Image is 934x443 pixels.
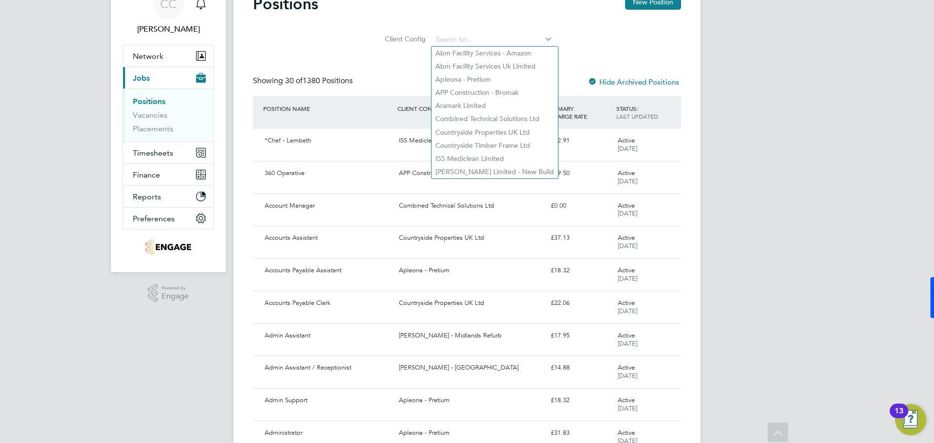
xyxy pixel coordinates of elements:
[431,60,558,73] li: Abm Facility Services Uk Limited
[618,404,637,412] span: [DATE]
[395,230,546,246] div: Countryside Properties UK Ltd
[123,45,214,67] button: Network
[395,100,546,117] div: CLIENT CONFIG
[547,360,614,376] div: £14.88
[618,233,635,242] span: Active
[253,76,355,86] div: Showing
[261,328,395,344] div: Admin Assistant
[618,136,635,144] span: Active
[618,396,635,404] span: Active
[616,112,658,120] span: LAST UPDATED
[133,97,165,106] a: Positions
[162,284,189,292] span: Powered by
[614,100,681,125] div: STATUS
[133,170,160,179] span: Finance
[636,105,638,112] span: /
[395,165,546,181] div: APP Construction - Bromak
[547,392,614,408] div: £18.32
[145,239,191,255] img: thornbaker-logo-retina.png
[618,144,637,153] span: [DATE]
[123,186,214,207] button: Reports
[395,392,546,408] div: Apleona - Pretium
[133,214,175,223] span: Preferences
[547,263,614,279] div: £18.32
[618,363,635,372] span: Active
[261,360,395,376] div: Admin Assistant / Receptionist
[133,192,161,201] span: Reports
[261,100,395,117] div: POSITION NAME
[261,425,395,441] div: Administrator
[618,266,635,274] span: Active
[431,47,558,60] li: Abm Facility Services - Amazon
[618,307,637,315] span: [DATE]
[895,404,926,435] button: Open Resource Center, 13 new notifications
[431,139,558,152] li: Countryside Timber Frame Ltd
[123,239,214,255] a: Go to home page
[547,198,614,214] div: £0.00
[261,295,395,311] div: Accounts Payable Clerk
[431,126,558,139] li: Countryside Properties UK Ltd
[547,295,614,311] div: £22.06
[618,201,635,210] span: Active
[261,165,395,181] div: 360 Operative
[618,177,637,185] span: [DATE]
[547,100,614,125] div: PRIMARY CHARGE RATE
[431,86,558,99] li: APP Construction - Bromak
[618,209,637,217] span: [DATE]
[285,76,303,86] span: 30 of
[382,35,426,43] label: Client Config
[547,133,614,149] div: £22.91
[395,360,546,376] div: [PERSON_NAME] - [GEOGRAPHIC_DATA]
[395,263,546,279] div: Apleona - Pretium
[431,152,558,165] li: ISS Mediclean Limited
[547,230,614,246] div: £37.13
[431,165,558,178] li: [PERSON_NAME] Limited - New Build
[618,331,635,339] span: Active
[618,339,637,348] span: [DATE]
[133,110,167,120] a: Vacancies
[618,372,637,380] span: [DATE]
[133,73,150,83] span: Jobs
[123,89,214,142] div: Jobs
[432,33,553,47] input: Search for...
[395,198,546,214] div: Combined Technical Solutions Ltd
[395,295,546,311] div: Countryside Properties UK Ltd
[618,169,635,177] span: Active
[133,52,163,61] span: Network
[261,198,395,214] div: Account Manager
[547,165,614,181] div: £19.50
[618,242,637,250] span: [DATE]
[618,428,635,437] span: Active
[261,392,395,408] div: Admin Support
[162,292,189,301] span: Engage
[431,99,558,112] li: Aramark Limited
[123,67,214,89] button: Jobs
[261,133,395,149] div: *Chef - Lambeth
[285,76,353,86] span: 1380 Positions
[123,164,214,185] button: Finance
[431,112,558,125] li: Combined Technical Solutions Ltd
[148,284,189,302] a: Powered byEngage
[618,274,637,283] span: [DATE]
[261,230,395,246] div: Accounts Assistant
[395,425,546,441] div: Apleona - Pretium
[133,124,173,133] a: Placements
[123,142,214,163] button: Timesheets
[895,411,903,424] div: 13
[133,148,173,158] span: Timesheets
[123,208,214,229] button: Preferences
[547,425,614,441] div: £31.83
[395,328,546,344] div: [PERSON_NAME] - Midlands Refurb
[431,73,558,86] li: Apleona - Pretium
[395,133,546,149] div: ISS Mediclean Limited
[588,77,679,87] label: Hide Archived Positions
[547,328,614,344] div: £17.95
[123,23,214,35] span: Charlie Collier
[618,299,635,307] span: Active
[261,263,395,279] div: Accounts Payable Assistant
